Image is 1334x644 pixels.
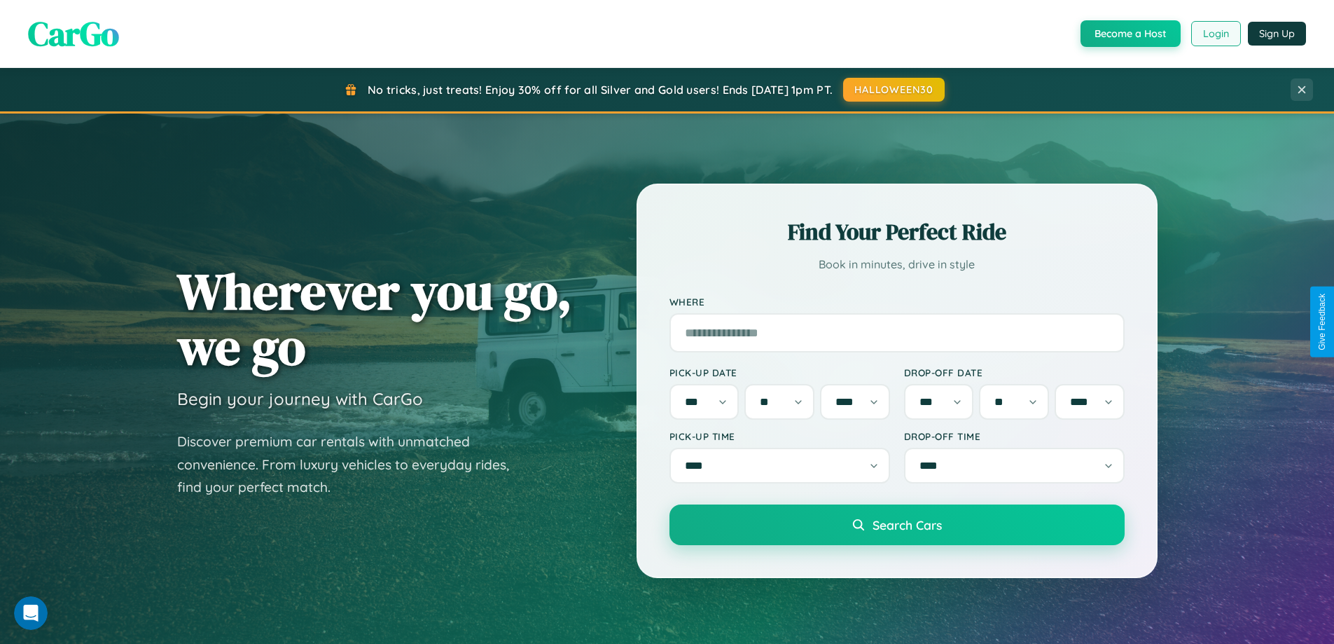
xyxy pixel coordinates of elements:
[904,366,1125,378] label: Drop-off Date
[669,430,890,442] label: Pick-up Time
[1248,22,1306,46] button: Sign Up
[177,263,572,374] h1: Wherever you go, we go
[28,11,119,57] span: CarGo
[1081,20,1181,47] button: Become a Host
[177,430,527,499] p: Discover premium car rentals with unmatched convenience. From luxury vehicles to everyday rides, ...
[177,388,423,409] h3: Begin your journey with CarGo
[843,78,945,102] button: HALLOWEEN30
[669,505,1125,545] button: Search Cars
[368,83,833,97] span: No tricks, just treats! Enjoy 30% off for all Silver and Gold users! Ends [DATE] 1pm PT.
[669,217,1125,247] h2: Find Your Perfect Ride
[1317,294,1327,350] div: Give Feedback
[873,517,942,533] span: Search Cars
[669,366,890,378] label: Pick-up Date
[1191,21,1241,46] button: Login
[904,430,1125,442] label: Drop-off Time
[14,596,48,630] iframe: Intercom live chat
[669,254,1125,275] p: Book in minutes, drive in style
[669,296,1125,308] label: Where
